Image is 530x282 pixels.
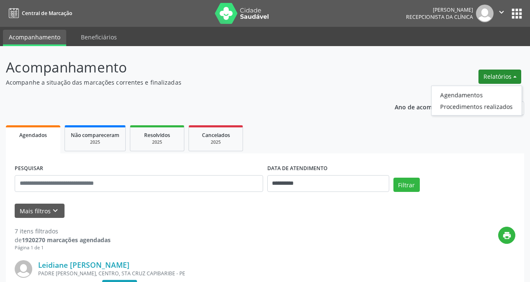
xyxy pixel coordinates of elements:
[497,8,506,17] i: 
[15,162,43,175] label: PESQUISAR
[267,162,328,175] label: DATA DE ATENDIMENTO
[195,139,237,145] div: 2025
[15,244,111,251] div: Página 1 de 1
[75,30,123,44] a: Beneficiários
[478,70,521,84] button: Relatórios
[22,10,72,17] span: Central de Marcação
[38,260,129,269] a: Leidiane [PERSON_NAME]
[15,260,32,278] img: img
[3,30,66,46] a: Acompanhamento
[6,6,72,20] a: Central de Marcação
[395,101,469,112] p: Ano de acompanhamento
[15,235,111,244] div: de
[502,231,512,240] i: print
[136,139,178,145] div: 2025
[406,13,473,21] span: Recepcionista da clínica
[393,178,420,192] button: Filtrar
[406,6,473,13] div: [PERSON_NAME]
[432,101,522,112] a: Procedimentos realizados
[6,78,369,87] p: Acompanhe a situação das marcações correntes e finalizadas
[6,57,369,78] p: Acompanhamento
[22,236,111,244] strong: 1920270 marcações agendadas
[71,139,119,145] div: 2025
[509,6,524,21] button: apps
[15,227,111,235] div: 7 itens filtrados
[202,132,230,139] span: Cancelados
[71,132,119,139] span: Não compareceram
[498,227,515,244] button: print
[494,5,509,22] button: 
[144,132,170,139] span: Resolvidos
[51,206,60,215] i: keyboard_arrow_down
[38,270,390,277] div: PADRE [PERSON_NAME], CENTRO, STA CRUZ CAPIBARIBE - PE
[431,85,522,116] ul: Relatórios
[15,204,65,218] button: Mais filtroskeyboard_arrow_down
[476,5,494,22] img: img
[19,132,47,139] span: Agendados
[432,89,522,101] a: Agendamentos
